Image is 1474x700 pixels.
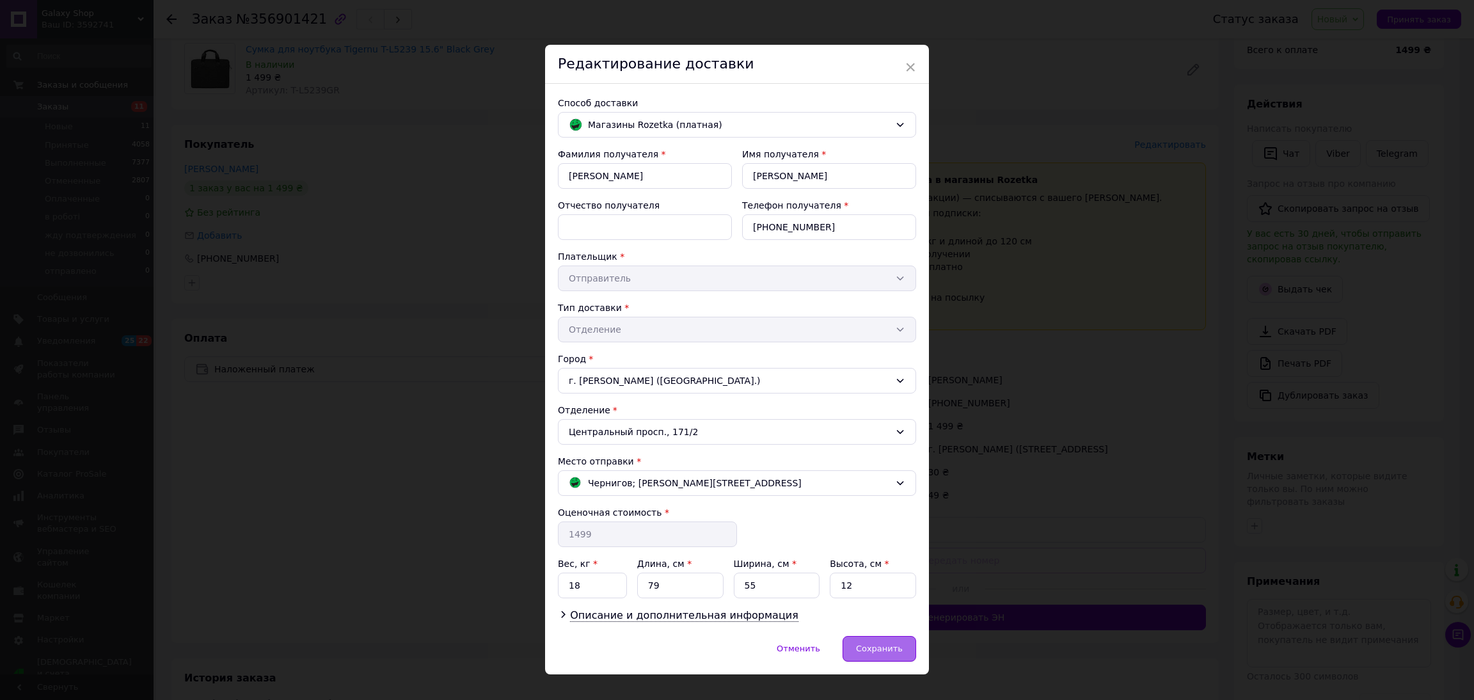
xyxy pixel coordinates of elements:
label: Имя получателя [742,149,819,159]
label: Отчество получателя [558,200,660,211]
div: Центральный просп., 171/2 [558,419,916,445]
div: Плательщик [558,250,916,263]
div: Способ доставки [558,97,916,109]
span: Отменить [777,644,820,653]
label: Длина, см [637,559,692,569]
span: × [905,56,916,78]
label: Телефон получателя [742,200,841,211]
div: Город [558,353,916,365]
div: Место отправки [558,455,916,468]
div: Тип доставки [558,301,916,314]
label: Фамилия получателя [558,149,658,159]
label: Высота, см [830,559,889,569]
label: Вес, кг [558,559,598,569]
div: г. [PERSON_NAME] ([GEOGRAPHIC_DATA].) [558,368,916,394]
div: Редактирование доставки [545,45,929,84]
label: Ширина, см [734,559,796,569]
span: Сохранить [856,644,903,653]
span: Описание и дополнительная информация [570,609,798,622]
label: Оценочная стоимость [558,507,662,518]
input: +380 [742,214,916,240]
span: Магазины Rozetka (платная) [588,118,890,132]
div: Отделение [558,404,916,417]
span: Чернигов; [PERSON_NAME][STREET_ADDRESS] [588,476,802,490]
